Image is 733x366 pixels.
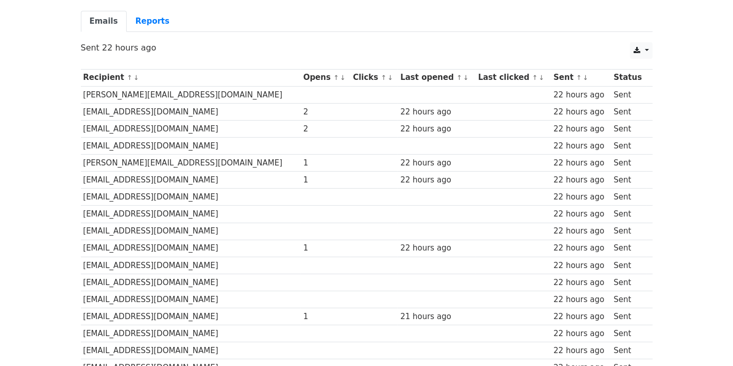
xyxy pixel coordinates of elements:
div: 22 hours ago [554,157,609,169]
a: ↑ [333,74,339,81]
td: Sent [611,325,647,342]
div: 22 hours ago [554,345,609,357]
div: 2 [303,106,348,118]
th: Last opened [398,69,475,86]
td: [EMAIL_ADDRESS][DOMAIN_NAME] [81,240,301,257]
div: 22 hours ago [554,260,609,272]
div: 22 hours ago [554,89,609,101]
td: [EMAIL_ADDRESS][DOMAIN_NAME] [81,120,301,137]
div: 22 hours ago [554,242,609,254]
p: Sent 22 hours ago [81,42,653,53]
div: 22 hours ago [400,106,473,118]
a: ↓ [583,74,589,81]
a: ↑ [456,74,462,81]
div: 22 hours ago [554,311,609,323]
td: [EMAIL_ADDRESS][DOMAIN_NAME] [81,325,301,342]
div: 1 [303,242,348,254]
td: [EMAIL_ADDRESS][DOMAIN_NAME] [81,138,301,155]
div: 22 hours ago [554,123,609,135]
div: 22 hours ago [554,140,609,152]
div: 22 hours ago [400,157,473,169]
td: [EMAIL_ADDRESS][DOMAIN_NAME] [81,342,301,359]
div: 22 hours ago [554,106,609,118]
td: Sent [611,223,647,240]
div: 22 hours ago [400,242,473,254]
td: Sent [611,291,647,308]
div: 22 hours ago [554,208,609,220]
div: 22 hours ago [400,174,473,186]
a: ↓ [539,74,544,81]
td: [EMAIL_ADDRESS][DOMAIN_NAME] [81,189,301,206]
td: [EMAIL_ADDRESS][DOMAIN_NAME] [81,308,301,325]
a: ↓ [387,74,393,81]
div: 22 hours ago [554,294,609,306]
div: 22 hours ago [400,123,473,135]
a: Reports [127,11,178,32]
div: 22 hours ago [554,174,609,186]
td: Sent [611,257,647,274]
td: Sent [611,155,647,172]
td: Sent [611,274,647,291]
a: ↑ [127,74,132,81]
div: 22 hours ago [554,277,609,289]
div: 22 hours ago [554,328,609,340]
div: 22 hours ago [554,191,609,203]
a: ↓ [463,74,469,81]
a: ↓ [340,74,346,81]
th: Sent [551,69,611,86]
td: Sent [611,189,647,206]
a: ↑ [532,74,538,81]
td: Sent [611,103,647,120]
a: ↑ [381,74,387,81]
a: Emails [81,11,127,32]
a: ↓ [133,74,139,81]
td: Sent [611,120,647,137]
td: [PERSON_NAME][EMAIL_ADDRESS][DOMAIN_NAME] [81,86,301,103]
td: [PERSON_NAME][EMAIL_ADDRESS][DOMAIN_NAME] [81,155,301,172]
div: Widget chat [681,317,733,366]
td: [EMAIL_ADDRESS][DOMAIN_NAME] [81,103,301,120]
td: Sent [611,172,647,189]
th: Clicks [350,69,398,86]
div: 1 [303,174,348,186]
td: [EMAIL_ADDRESS][DOMAIN_NAME] [81,172,301,189]
td: [EMAIL_ADDRESS][DOMAIN_NAME] [81,223,301,240]
td: Sent [611,308,647,325]
td: Sent [611,206,647,223]
th: Last clicked [475,69,551,86]
td: Sent [611,86,647,103]
td: Sent [611,342,647,359]
a: ↑ [576,74,582,81]
iframe: Chat Widget [681,317,733,366]
td: [EMAIL_ADDRESS][DOMAIN_NAME] [81,274,301,291]
td: [EMAIL_ADDRESS][DOMAIN_NAME] [81,257,301,274]
th: Recipient [81,69,301,86]
td: Sent [611,240,647,257]
div: 2 [303,123,348,135]
div: 1 [303,311,348,323]
td: [EMAIL_ADDRESS][DOMAIN_NAME] [81,206,301,223]
th: Opens [301,69,351,86]
div: 1 [303,157,348,169]
div: 22 hours ago [554,225,609,237]
td: [EMAIL_ADDRESS][DOMAIN_NAME] [81,291,301,308]
div: 21 hours ago [400,311,473,323]
td: Sent [611,138,647,155]
th: Status [611,69,647,86]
